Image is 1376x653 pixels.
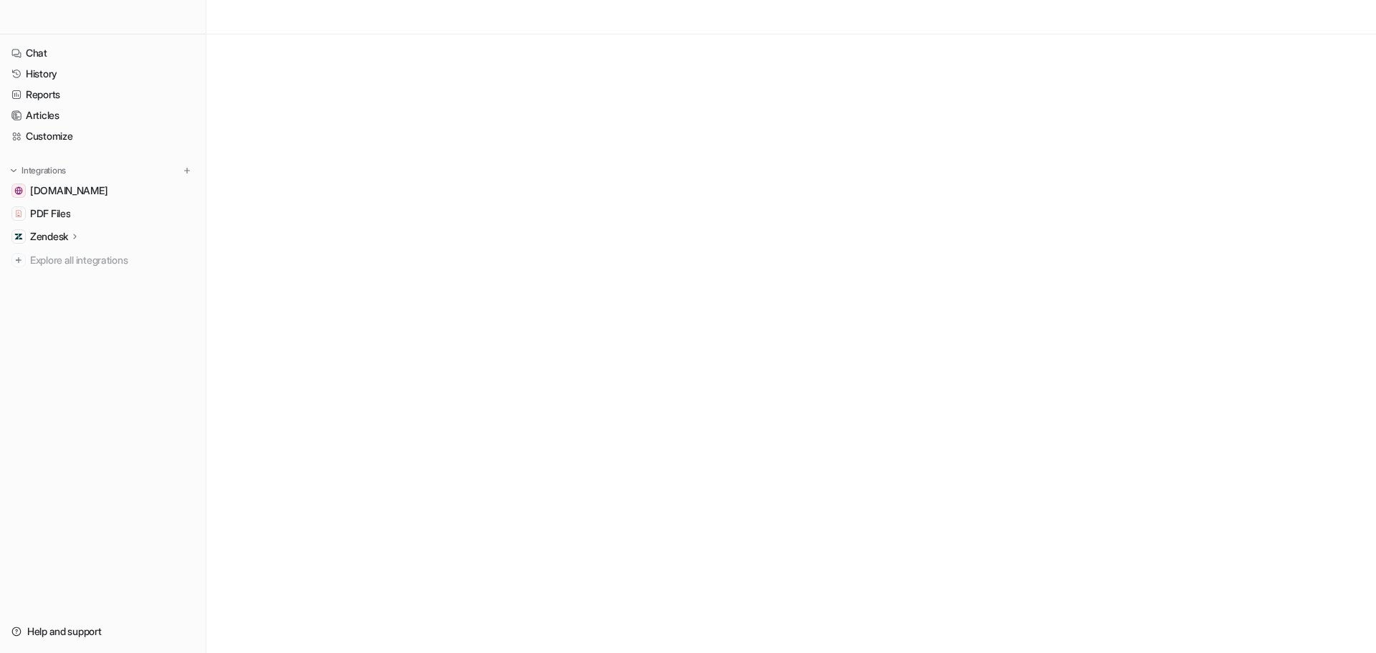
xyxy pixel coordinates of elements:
img: PDF Files [14,209,23,218]
span: [DOMAIN_NAME] [30,183,107,198]
img: explore all integrations [11,253,26,267]
button: Integrations [6,163,70,178]
a: Customize [6,126,200,146]
a: Articles [6,105,200,125]
img: expand menu [9,166,19,176]
p: Zendesk [30,229,68,244]
img: www.evobike.se [14,186,23,195]
a: Help and support [6,621,200,642]
a: PDF FilesPDF Files [6,204,200,224]
a: www.evobike.se[DOMAIN_NAME] [6,181,200,201]
p: Integrations [21,165,66,176]
span: Explore all integrations [30,249,194,272]
a: Explore all integrations [6,250,200,270]
a: History [6,64,200,84]
a: Reports [6,85,200,105]
span: PDF Files [30,206,70,221]
a: Chat [6,43,200,63]
img: menu_add.svg [182,166,192,176]
img: Zendesk [14,232,23,241]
